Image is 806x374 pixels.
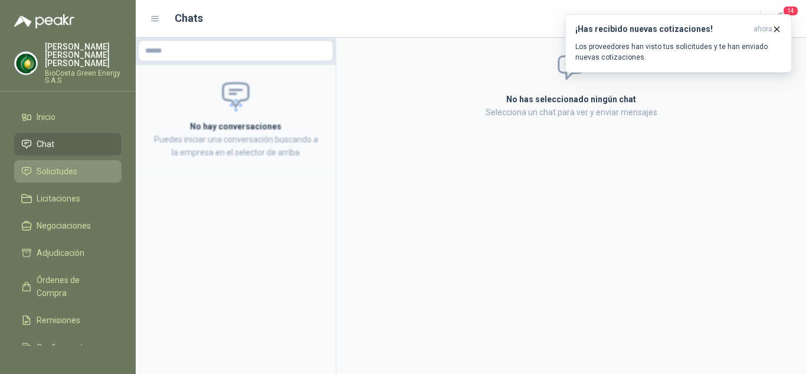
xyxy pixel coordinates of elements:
[45,43,122,67] p: [PERSON_NAME] [PERSON_NAME] [PERSON_NAME]
[37,246,84,259] span: Adjudicación
[15,52,37,74] img: Company Logo
[575,24,749,34] h3: ¡Has recibido nuevas cotizaciones!
[14,336,122,359] a: Configuración
[14,133,122,155] a: Chat
[14,242,122,264] a: Adjudicación
[14,214,122,237] a: Negociaciones
[37,165,77,178] span: Solicitudes
[14,309,122,331] a: Remisiones
[14,269,122,304] a: Órdenes de Compra
[753,24,772,34] span: ahora
[37,219,91,232] span: Negociaciones
[14,187,122,210] a: Licitaciones
[365,93,777,106] h2: No has seleccionado ningún chat
[37,274,110,300] span: Órdenes de Compra
[782,5,799,17] span: 14
[37,192,80,205] span: Licitaciones
[771,8,792,30] button: 14
[37,341,89,354] span: Configuración
[175,10,203,27] h1: Chats
[37,314,80,327] span: Remisiones
[365,106,777,119] p: Selecciona un chat para ver y enviar mensajes
[575,41,782,63] p: Los proveedores han visto tus solicitudes y te han enviado nuevas cotizaciones.
[45,70,122,84] p: BioCosta Green Energy S.A.S
[14,160,122,183] a: Solicitudes
[37,110,55,123] span: Inicio
[14,14,74,28] img: Logo peakr
[565,14,792,73] button: ¡Has recibido nuevas cotizaciones!ahora Los proveedores han visto tus solicitudes y te han enviad...
[14,106,122,128] a: Inicio
[37,138,54,151] span: Chat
